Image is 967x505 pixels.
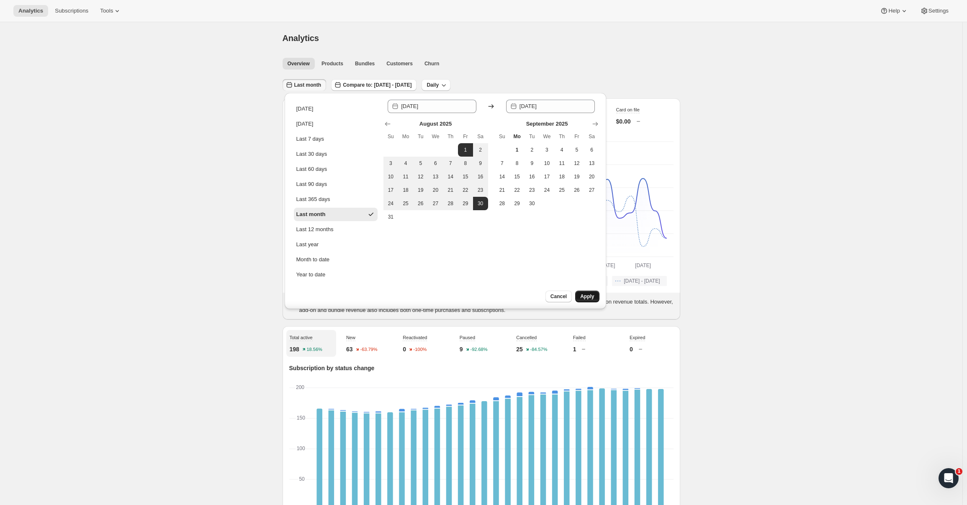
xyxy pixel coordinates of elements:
[509,143,525,157] button: Today Monday September 1 2025
[580,293,594,300] span: Apply
[294,178,378,191] button: Last 90 days
[399,388,405,389] rect: Expired-6 0
[584,157,599,170] button: Saturday September 13 2025
[387,173,395,180] span: 10
[563,388,569,389] rect: Expired-6 0
[403,345,406,353] p: 0
[422,79,450,91] button: Daily
[476,200,485,207] span: 30
[411,388,417,389] rect: Expired-6 0
[516,335,537,340] span: Cancelled
[414,347,427,352] text: -100%
[363,388,369,389] rect: Expired-6 0
[939,468,959,488] iframe: Intercom live chat
[352,388,357,389] rect: Expired-6 0
[428,183,443,197] button: Wednesday August 20 2025
[294,147,378,161] button: Last 30 days
[588,160,596,167] span: 13
[616,117,631,126] p: $0.00
[624,278,660,284] span: [DATE] - [DATE]
[458,143,473,157] button: Start of range Friday August 1 2025
[956,468,962,475] span: 1
[288,60,310,67] span: Overview
[316,388,322,389] rect: Expired-6 0
[473,170,488,183] button: Saturday August 16 2025
[432,160,440,167] span: 6
[552,388,558,389] rect: Expired-6 0
[563,389,569,392] rect: New-1 2
[634,388,640,389] rect: Expired-6 0
[458,157,473,170] button: Friday August 8 2025
[458,183,473,197] button: Friday August 22 2025
[387,133,395,140] span: Su
[296,150,327,158] div: Last 30 days
[635,263,651,268] text: [DATE]
[573,173,581,180] span: 19
[355,60,375,67] span: Bundles
[413,183,428,197] button: Tuesday August 19 2025
[569,157,584,170] button: Friday September 12 2025
[525,183,540,197] button: Tuesday September 23 2025
[554,143,569,157] button: Thursday September 4 2025
[383,170,399,183] button: Sunday August 10 2025
[575,291,599,302] button: Apply
[543,160,551,167] span: 10
[473,197,488,210] button: End of range Saturday August 30 2025
[401,200,410,207] span: 25
[525,130,540,143] th: Tuesday
[413,157,428,170] button: Tuesday August 5 2025
[290,335,313,340] span: Total active
[611,388,617,389] rect: Expired-6 0
[294,132,378,146] button: Last 7 days
[443,170,458,183] button: Thursday August 14 2025
[573,147,581,153] span: 5
[428,170,443,183] button: Wednesday August 13 2025
[428,157,443,170] button: Wednesday August 6 2025
[296,105,314,113] div: [DATE]
[296,384,304,390] text: 200
[576,389,581,391] rect: New-1 2
[387,388,393,389] rect: Expired-6 0
[550,293,567,300] span: Cancel
[340,388,346,389] rect: Expired-6 0
[509,157,525,170] button: Monday September 8 2025
[513,187,521,193] span: 22
[540,130,555,143] th: Wednesday
[413,130,428,143] th: Tuesday
[458,170,473,183] button: Friday August 15 2025
[584,170,599,183] button: Saturday September 20 2025
[446,200,455,207] span: 28
[584,183,599,197] button: Saturday September 27 2025
[599,263,615,268] text: [DATE]
[383,210,399,224] button: Sunday August 31 2025
[634,388,640,389] rect: New-1 1
[458,388,463,389] rect: Expired-6 0
[558,147,566,153] span: 4
[294,253,378,266] button: Month to date
[283,79,327,91] button: Last month
[573,133,581,140] span: Fr
[383,197,399,210] button: Sunday August 24 2025
[432,187,440,193] span: 20
[558,173,566,180] span: 18
[387,214,395,220] span: 31
[296,271,326,279] div: Year to date
[476,160,485,167] span: 9
[540,388,546,389] rect: Expired-6 0
[296,120,314,128] div: [DATE]
[573,187,581,193] span: 26
[481,388,487,389] rect: Expired-6 0
[289,364,674,372] p: Subscription by status change
[473,183,488,197] button: Saturday August 23 2025
[95,5,126,17] button: Tools
[417,200,425,207] span: 26
[509,170,525,183] button: Monday September 15 2025
[398,157,413,170] button: Monday August 4 2025
[432,200,440,207] span: 27
[495,183,510,197] button: Sunday September 21 2025
[375,388,381,389] rect: Expired-6 0
[498,173,507,180] span: 14
[283,33,319,43] span: Analytics
[294,162,378,176] button: Last 60 days
[516,345,523,353] p: 25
